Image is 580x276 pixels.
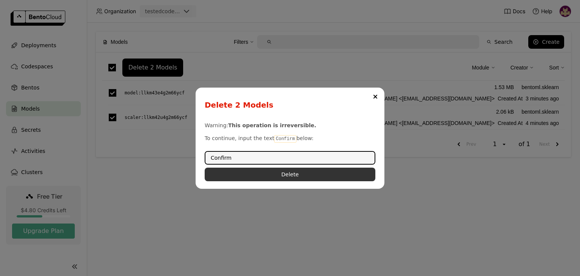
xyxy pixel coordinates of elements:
code: Confirm [274,135,296,143]
span: To continue, input the text [205,135,274,141]
div: Delete 2 Models [205,100,372,110]
div: dialog [196,88,384,189]
span: below: [296,135,313,141]
button: Close [371,92,380,101]
button: Delete [205,168,375,181]
span: Warning: [205,122,228,128]
b: This operation is irreversible. [228,122,316,128]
